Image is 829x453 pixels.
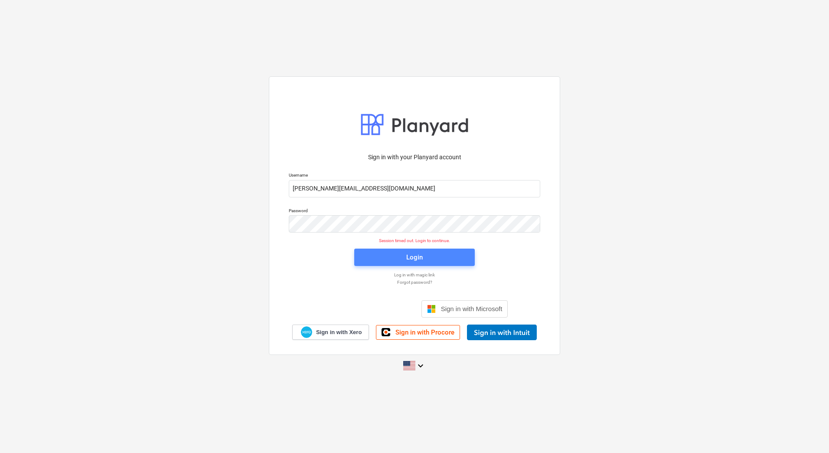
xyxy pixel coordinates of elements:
[284,238,545,243] p: Session timed out. Login to continue.
[406,252,423,263] div: Login
[441,305,503,312] span: Sign in with Microsoft
[354,249,475,266] button: Login
[395,328,454,336] span: Sign in with Procore
[289,208,540,215] p: Password
[284,279,545,285] a: Forgot password?
[292,325,369,340] a: Sign in with Xero
[289,153,540,162] p: Sign in with your Planyard account
[316,328,362,336] span: Sign in with Xero
[376,325,460,340] a: Sign in with Procore
[427,305,436,313] img: Microsoft logo
[415,361,426,371] i: keyboard_arrow_down
[786,411,829,453] iframe: Chat Widget
[289,172,540,180] p: Username
[284,272,545,278] a: Log in with magic link
[317,299,419,318] iframe: Poga Pierakstīties ar Google kontu
[301,326,312,338] img: Xero logo
[289,180,540,197] input: Username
